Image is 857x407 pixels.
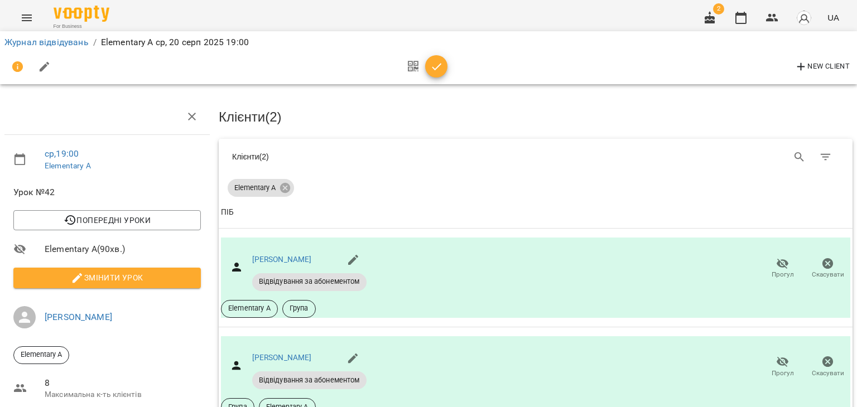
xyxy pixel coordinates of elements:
[805,351,850,382] button: Скасувати
[772,369,794,378] span: Прогул
[45,148,79,159] a: ср , 19:00
[252,375,367,385] span: Відвідування за абонементом
[827,12,839,23] span: UA
[812,270,844,279] span: Скасувати
[713,3,724,14] span: 2
[13,346,69,364] div: Elementary A
[812,369,844,378] span: Скасувати
[796,10,812,26] img: avatar_s.png
[13,268,201,288] button: Змінити урок
[283,303,315,313] span: Група
[13,210,201,230] button: Попередні уроки
[13,4,40,31] button: Menu
[252,255,312,264] a: [PERSON_NAME]
[22,271,192,284] span: Змінити урок
[221,206,234,219] div: Sort
[54,6,109,22] img: Voopty Logo
[93,36,97,49] li: /
[792,58,853,76] button: New Client
[228,179,294,197] div: Elementary A
[4,37,89,47] a: Журнал відвідувань
[252,277,367,287] span: Відвідування за абонементом
[812,144,839,171] button: Фільтр
[252,353,312,362] a: [PERSON_NAME]
[772,270,794,279] span: Прогул
[786,144,813,171] button: Search
[219,110,853,124] h3: Клієнти ( 2 )
[22,214,192,227] span: Попередні уроки
[4,36,853,49] nav: breadcrumb
[823,7,844,28] button: UA
[45,243,201,256] span: Elementary A ( 90 хв. )
[221,206,850,219] span: ПІБ
[232,151,527,162] div: Клієнти ( 2 )
[54,23,109,30] span: For Business
[760,351,805,382] button: Прогул
[795,60,850,74] span: New Client
[101,36,249,49] p: Elementary A ср, 20 серп 2025 19:00
[45,389,201,400] p: Максимальна к-ть клієнтів
[45,376,201,390] span: 8
[219,139,853,175] div: Table Toolbar
[45,161,91,170] a: Elementary A
[222,303,277,313] span: Elementary A
[13,186,201,199] span: Урок №42
[221,206,234,219] div: ПІБ
[228,183,282,193] span: Elementary A
[45,312,112,322] a: [PERSON_NAME]
[760,253,805,284] button: Прогул
[14,350,69,360] span: Elementary A
[805,253,850,284] button: Скасувати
